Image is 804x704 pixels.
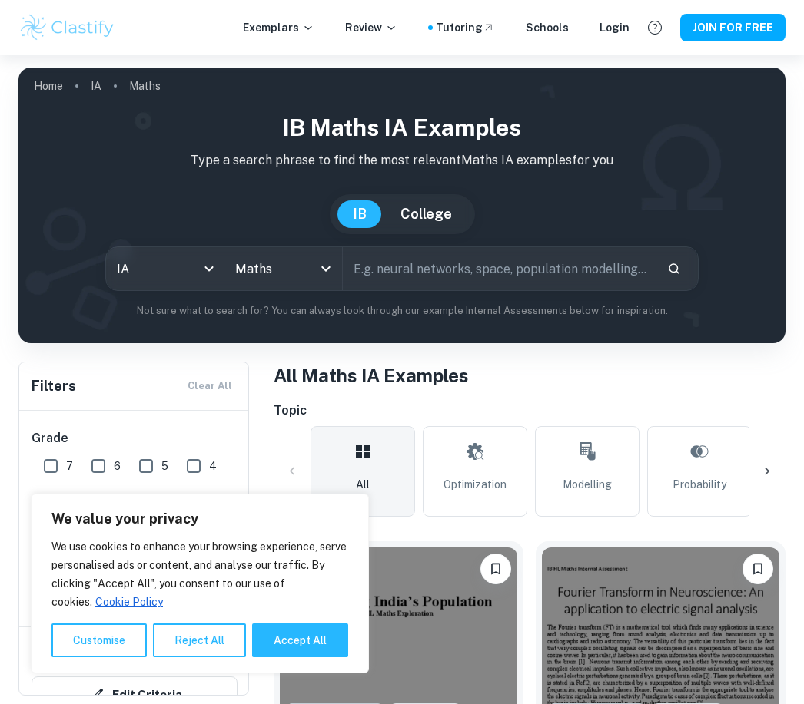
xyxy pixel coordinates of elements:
[91,75,101,97] a: IA
[153,623,246,657] button: Reject All
[129,78,161,94] p: Maths
[209,458,217,474] span: 4
[161,458,168,474] span: 5
[680,14,786,41] button: JOIN FOR FREE
[31,494,369,673] div: We value your privacy
[32,375,76,397] h6: Filters
[114,458,121,474] span: 6
[274,402,786,420] h6: Topic
[31,303,773,319] p: Not sure what to search for? You can always look through our example Internal Assessments below f...
[274,362,786,389] h1: All Maths IA Examples
[345,19,397,36] p: Review
[661,256,687,282] button: Search
[106,247,224,290] div: IA
[34,75,63,97] a: Home
[343,247,655,290] input: E.g. neural networks, space, population modelling...
[66,458,73,474] span: 7
[743,554,773,584] button: Please log in to bookmark exemplars
[315,258,337,279] button: Open
[18,12,116,43] img: Clastify logo
[252,623,348,657] button: Accept All
[51,537,348,611] p: We use cookies to enhance your browsing experience, serve personalised ads or content, and analys...
[385,200,467,228] button: College
[436,19,495,36] a: Tutoring
[243,19,314,36] p: Exemplars
[31,151,773,170] p: Type a search phrase to find the most relevant Maths IA examples for you
[337,200,382,228] button: IB
[51,510,348,528] p: We value your privacy
[31,111,773,145] h1: IB Maths IA examples
[600,19,630,36] a: Login
[444,476,507,493] span: Optimization
[32,429,238,448] h6: Grade
[673,476,726,493] span: Probability
[642,15,668,41] button: Help and Feedback
[95,595,164,609] a: Cookie Policy
[526,19,569,36] a: Schools
[356,476,370,493] span: All
[51,623,147,657] button: Customise
[18,68,786,343] img: profile cover
[480,554,511,584] button: Please log in to bookmark exemplars
[563,476,612,493] span: Modelling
